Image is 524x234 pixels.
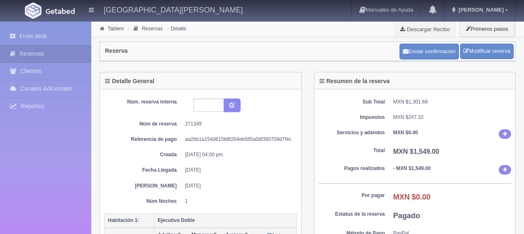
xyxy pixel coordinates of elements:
dt: Sub Total [319,99,385,106]
b: MXN $0.00 [393,193,431,201]
li: Detalle [165,25,188,32]
h4: [GEOGRAPHIC_DATA][PERSON_NAME] [104,4,243,15]
dd: MXN $247.32 [393,114,512,121]
dd: [DATE] [185,167,291,174]
a: Reservas [142,26,163,32]
dd: aa2bb1a154d615b8f264eb585a0df380709d7f4c [185,136,291,143]
img: Getabed [46,8,75,14]
b: - MXN $1,549.00 [393,165,431,171]
b: Pagado [393,212,420,220]
a: Tablero [107,26,124,32]
a: Descargar Recibo [395,21,455,37]
dt: Por pagar [319,192,385,199]
h4: Detalle General [105,78,154,84]
button: Primeros pasos [459,21,515,37]
span: [PERSON_NAME] [456,7,504,13]
dt: Pagos realizados [319,165,385,172]
h4: Reserva [105,48,128,54]
dt: Servicios y adendos [319,129,385,136]
a: Modificar reserva [460,44,514,59]
dd: 1 [185,198,291,205]
dd: [DATE] [185,182,291,190]
dt: [PERSON_NAME] [110,182,177,190]
dd: [DATE] 04:00 pm [185,151,291,158]
b: MXN $0.00 [393,130,418,135]
dt: Núm Noches [110,198,177,205]
dt: Total [319,147,385,154]
button: Enviar confirmación [400,44,459,59]
b: Habitación 1: [108,217,139,223]
dd: 271349 [185,121,291,128]
h4: Resumen de la reserva [319,78,390,84]
dt: Núm. reserva interna [110,99,177,106]
img: Getabed [25,2,41,19]
dd: MXN $1,301.68 [393,99,512,106]
dt: Referencia de pago [110,136,177,143]
dt: Creada [110,151,177,158]
dt: Núm de reserva [110,121,177,128]
dt: Estatus de la reserva [319,211,385,218]
dt: Impuestos [319,114,385,121]
dt: Fecha Llegada [110,167,177,174]
th: Ejecutiva Doble [154,213,297,228]
b: MXN $1,549.00 [393,148,439,155]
